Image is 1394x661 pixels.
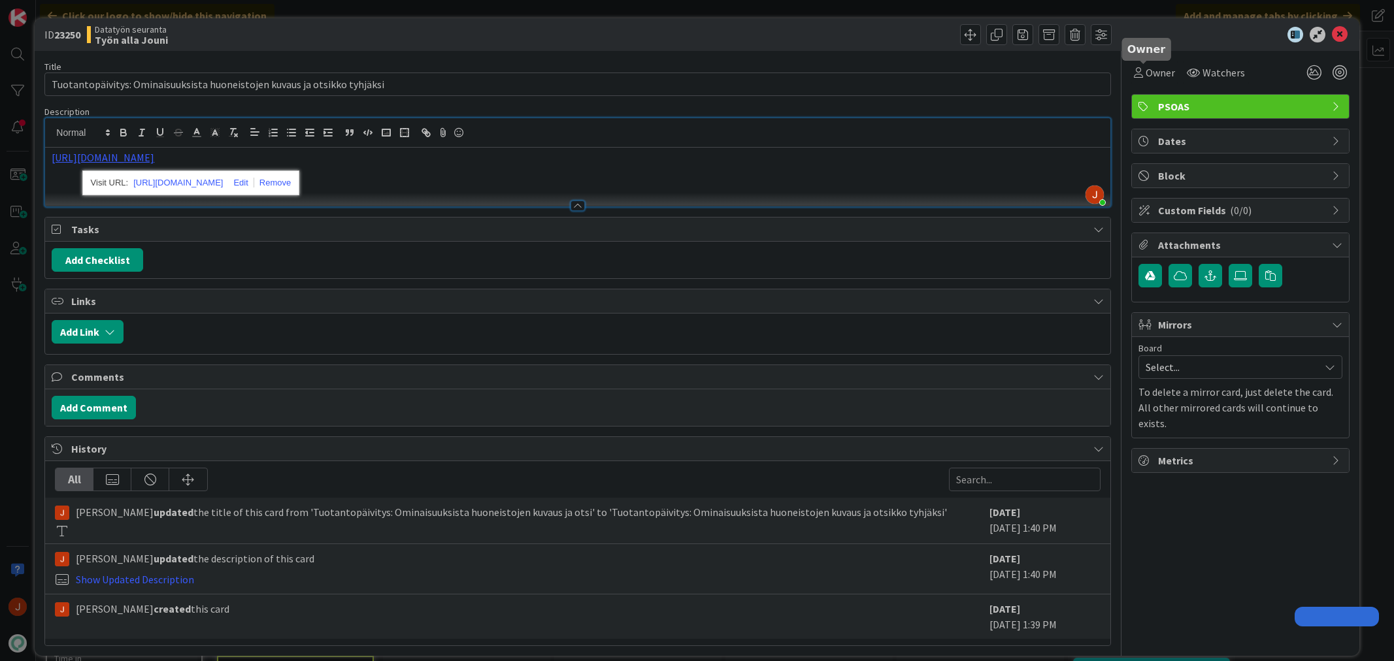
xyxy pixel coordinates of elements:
b: 23250 [54,28,80,41]
span: ID [44,27,80,42]
img: JM [55,602,69,617]
span: Mirrors [1158,317,1325,332]
img: JM [55,506,69,520]
span: PSOAS [1158,99,1325,114]
input: type card name here... [44,73,1110,96]
span: Owner [1146,65,1175,80]
b: created [154,602,191,615]
div: [DATE] 1:40 PM [989,504,1101,537]
span: Tasks [71,221,1086,237]
span: Metrics [1158,453,1325,468]
span: Description [44,106,90,118]
span: [PERSON_NAME] this card [76,601,229,617]
div: [DATE] 1:40 PM [989,551,1101,587]
b: updated [154,506,193,519]
img: JM [55,552,69,566]
b: updated [154,552,193,565]
span: Watchers [1203,65,1245,80]
span: Dates [1158,133,1325,149]
button: Add Checklist [52,248,143,272]
span: [PERSON_NAME] the description of this card [76,551,314,566]
div: [DATE] 1:39 PM [989,601,1101,632]
b: [DATE] [989,552,1020,565]
span: Custom Fields [1158,202,1325,218]
span: ( 0/0 ) [1230,204,1252,217]
b: Työn alla Jouni [95,35,168,45]
span: Select... [1146,358,1313,376]
span: Attachments [1158,237,1325,253]
h5: Owner [1127,43,1166,56]
a: [URL][DOMAIN_NAME] [133,174,223,191]
b: [DATE] [989,602,1020,615]
span: Comments [71,369,1086,385]
span: Block [1158,168,1325,184]
input: Search... [949,468,1101,491]
label: Title [44,61,61,73]
span: Datatyön seuranta [95,24,168,35]
span: History [71,441,1086,457]
button: Add Comment [52,396,136,419]
span: Board [1138,344,1162,353]
div: All [56,468,93,491]
a: [URL][DOMAIN_NAME] [52,151,154,164]
span: Links [71,293,1086,309]
img: AAcHTtdL3wtcyn1eGseKwND0X38ITvXuPg5_7r7WNcK5=s96-c [1086,185,1104,204]
button: Add Link [52,320,124,344]
a: Show Updated Description [76,573,194,586]
b: [DATE] [989,506,1020,519]
span: [PERSON_NAME] the title of this card from 'Tuotantopäivitys: Ominaisuuksista huoneistojen kuvaus ... [76,504,947,520]
p: To delete a mirror card, just delete the card. All other mirrored cards will continue to exists. [1138,384,1342,431]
